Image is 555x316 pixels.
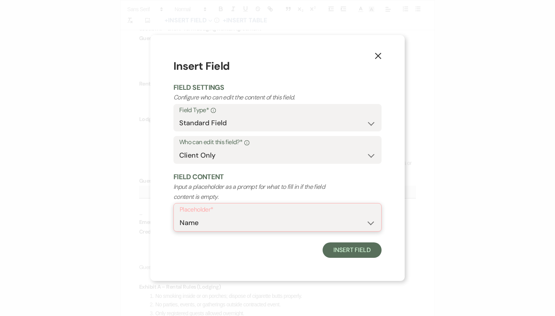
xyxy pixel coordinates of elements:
[180,204,375,215] label: Placeholder*
[173,172,382,182] h2: Field Content
[173,92,340,103] p: Configure who can edit the content of this field.
[323,242,382,258] button: Insert Field
[179,137,376,148] label: Who can edit this field?*
[173,182,340,202] p: Input a placeholder as a prompt for what to fill in if the field content is empty.
[179,105,376,116] label: Field Type*
[173,58,382,74] h1: Insert Field
[173,83,382,92] h2: Field Settings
